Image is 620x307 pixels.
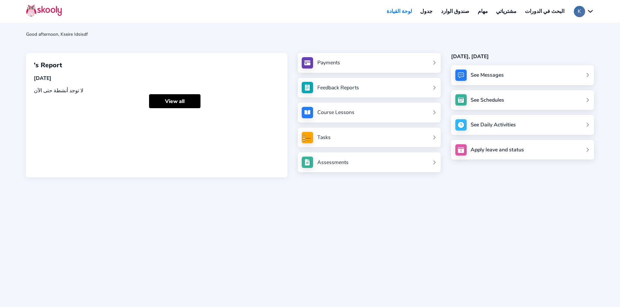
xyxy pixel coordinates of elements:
[26,4,62,17] img: Skooly
[382,6,416,17] a: لوحة القيادة
[317,59,340,66] div: Payments
[34,61,62,70] span: 's Report
[455,94,467,106] img: schedule.jpg
[302,82,436,93] a: Feedback Reports
[302,107,436,118] a: Course Lessons
[471,146,524,153] div: Apply leave and status
[492,6,521,17] a: مشترياتي
[26,31,594,37] div: Good afternoon, Kseire Idsisdf
[471,71,504,79] div: See Messages
[317,134,331,141] div: Tasks
[574,6,594,17] button: Kchevron down outline
[34,75,280,82] div: [DATE]
[455,70,467,81] img: messages.jpg
[437,6,474,17] a: صندوق الوارد
[521,6,569,17] a: البحث في الدورات
[302,132,436,143] a: Tasks
[455,119,467,131] img: activity.jpg
[302,132,313,143] img: tasksForMpWeb.png
[451,53,594,60] div: [DATE], [DATE]
[416,6,437,17] a: جدول
[302,157,313,168] img: assessments.jpg
[302,157,436,168] a: Assessments
[451,140,594,160] a: Apply leave and status
[302,57,313,69] img: payments.jpg
[34,87,280,94] div: لا توجد أنشطة حتى الآن
[451,115,594,135] a: See Daily Activities
[302,82,313,93] img: see_atten.jpg
[149,94,200,108] a: View all
[317,159,349,166] div: Assessments
[451,90,594,110] a: See Schedules
[302,57,436,69] a: Payments
[474,6,492,17] a: مهام
[317,84,359,91] div: Feedback Reports
[302,107,313,118] img: courses.jpg
[471,96,504,104] div: See Schedules
[317,109,354,116] div: Course Lessons
[455,144,467,156] img: apply_leave.jpg
[471,121,516,128] div: See Daily Activities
